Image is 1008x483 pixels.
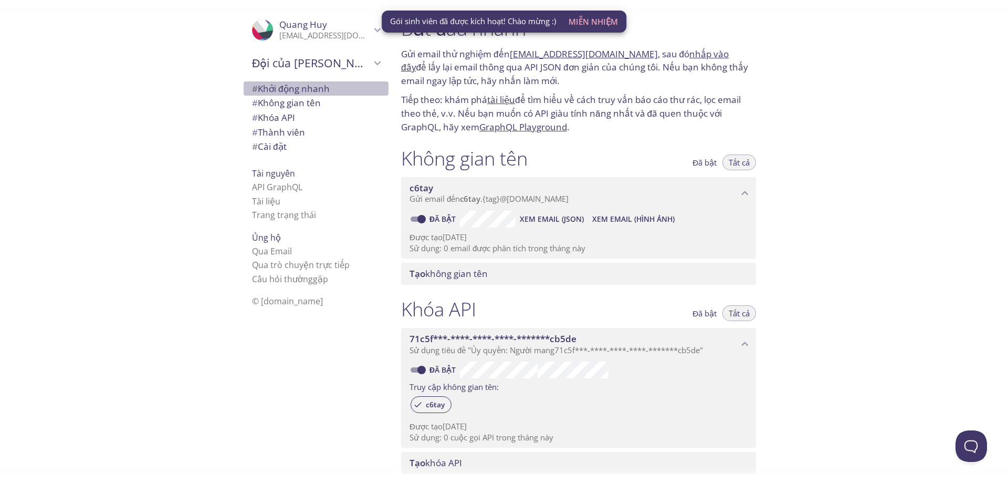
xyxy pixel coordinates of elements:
[686,155,723,170] button: Đã bật
[692,308,717,318] font: Đã bật
[409,182,433,194] font: c6tay
[258,83,330,95] font: Khởi động nhanh
[390,16,556,26] font: Gói sinh viên đã được kích hoạt! Chào mừng :)
[244,49,388,77] div: Đội của Quang
[252,140,258,152] font: #
[426,399,445,409] font: c6tay
[588,211,679,228] button: Xem Email (Hình ảnh)
[729,308,750,318] font: Tất cả
[409,382,499,392] font: Truy cập không gian tên:
[252,97,258,109] font: #
[510,48,658,60] a: [EMAIL_ADDRESS][DOMAIN_NAME]
[482,193,500,204] font: {tag}
[955,430,987,462] iframe: Đèn hiệu Help Scout - Mở
[401,177,756,210] div: không gian tên c6tay
[279,18,308,30] font: Quang
[258,97,321,109] font: Không gian tên
[567,121,570,133] font: .
[686,305,723,321] button: Đã bật
[479,121,567,133] a: GraphQL Playground
[244,96,388,110] div: Không gian tên
[569,16,618,27] font: Miễn nhiệm
[401,263,756,285] div: Tạo không gian tên
[425,268,488,280] font: không gian tên
[244,13,388,47] div: Quang Huy
[516,211,588,228] button: Xem Email (JSON)
[244,110,388,125] div: Khóa API
[252,168,295,179] font: Tài nguyên
[658,48,690,60] font: , sau đó
[252,196,280,207] a: Tài liệu
[401,452,756,474] div: Tạo khóa API
[252,111,258,124] font: #
[258,140,287,152] font: Cài đặt
[252,259,350,271] font: Qua trò chuyện trực tiếp
[500,193,569,204] font: @[DOMAIN_NAME]
[258,126,305,138] font: Thành viên
[429,365,456,375] font: Đã bật
[520,214,584,224] font: Xem Email (JSON)
[252,126,258,138] font: #
[401,145,528,171] font: Không gian tên
[411,396,451,413] div: c6tay
[401,61,748,87] font: để lấy lại email thông qua API JSON đơn giản của chúng tôi. Nếu bạn không thấy email ngay lập tức...
[409,268,425,280] font: Tạo
[409,421,443,431] font: Được tạo
[401,48,729,74] a: nhấp vào đây
[279,30,406,40] font: [EMAIL_ADDRESS][DOMAIN_NAME]
[692,157,717,168] font: Đã bật
[487,94,515,106] a: tài liệu
[252,245,292,257] font: Qua Email
[409,243,585,253] font: Sử dụng: 0 email được phân tích trong tháng này
[252,209,316,221] a: Trang trạng thái
[722,155,756,170] button: Tất cả
[244,125,388,140] div: Thành viên
[252,55,382,70] font: Đội của [PERSON_NAME]
[401,94,741,132] font: để tìm hiểu về cách truy vấn báo cáo thư rác, lọc email theo thẻ, v.v. Nếu bạn muốn có API giàu t...
[409,432,553,443] font: Sử dụng: 0 cuộc gọi API trong tháng này
[401,94,487,106] font: Tiếp theo: khám phá
[564,12,622,32] button: Miễn nhiệm
[722,305,756,321] button: Tất cả
[252,273,313,285] font: Câu hỏi thường
[443,232,467,242] font: [DATE]
[460,193,480,204] font: c6tay
[310,18,327,30] font: Huy
[401,296,476,322] font: Khóa API
[252,232,281,243] font: Ủng hộ
[480,193,482,204] font: .
[409,345,554,355] font: Sử dụng tiêu đề "Ủy quyền: Người mang
[429,214,456,224] font: Đã bật
[252,295,323,307] font: © [DOMAIN_NAME]
[409,232,443,242] font: Được tạo
[252,181,302,193] a: API GraphQL
[252,83,258,95] font: #
[401,48,510,60] font: Gửi email thử nghiệm đến
[244,139,388,154] div: Cài đặt nhóm
[443,421,467,431] font: [DATE]
[409,457,425,469] font: Tạo
[258,111,295,124] font: Khóa API
[729,157,750,168] font: Tất cả
[409,193,460,204] font: Gửi email đến
[425,457,462,469] font: khóa API
[244,81,388,96] div: Bắt đầu nhanh
[592,214,675,224] font: Xem Email (Hình ảnh)
[700,345,703,355] font: "
[313,273,328,285] font: gặp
